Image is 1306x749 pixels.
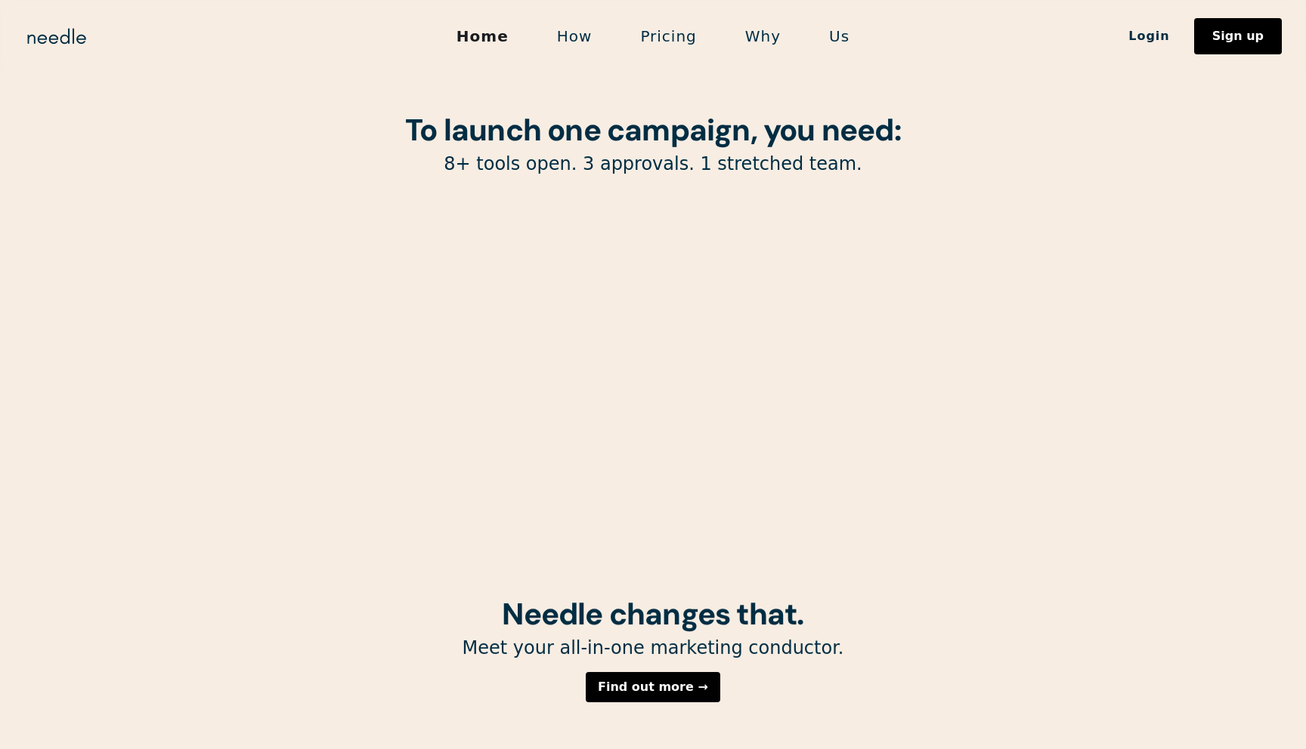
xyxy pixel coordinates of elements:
[268,153,1038,176] p: 8+ tools open. 3 approvals. 1 stretched team.
[1212,30,1264,42] div: Sign up
[432,20,533,52] a: Home
[1194,18,1282,54] a: Sign up
[405,110,901,149] strong: To launch one campaign, you need:
[533,20,617,52] a: How
[598,681,708,693] div: Find out more →
[586,672,720,702] a: Find out more →
[268,636,1038,660] p: Meet your all-in-one marketing conductor.
[502,594,803,633] strong: Needle changes that.
[616,20,720,52] a: Pricing
[805,20,874,52] a: Us
[721,20,805,52] a: Why
[1104,23,1194,49] a: Login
